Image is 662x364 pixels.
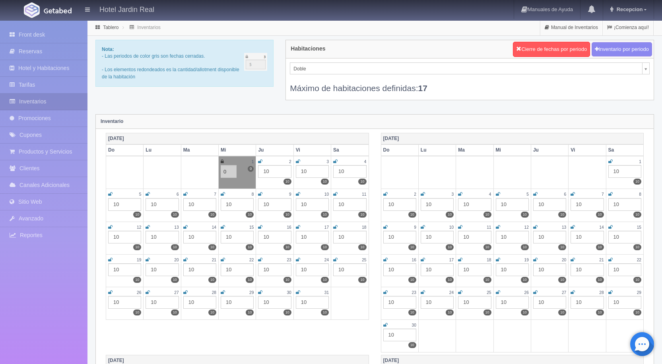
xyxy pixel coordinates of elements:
small: 14 [599,225,604,230]
small: 18 [362,225,366,230]
small: 5 [526,192,529,197]
label: 10 [633,277,641,283]
div: 10 [571,263,604,276]
label: 10 [133,244,141,250]
div: 10 [333,231,366,243]
th: Do [106,144,144,156]
small: 12 [137,225,141,230]
small: 10 [449,225,454,230]
small: 20 [174,258,179,262]
div: 10 [421,296,454,309]
small: 11 [487,225,491,230]
label: 10 [171,244,179,250]
small: 29 [637,290,641,295]
small: 15 [249,225,254,230]
div: 10 [496,231,529,243]
label: 10 [358,212,366,218]
small: 19 [524,258,529,262]
label: 10 [133,277,141,283]
div: 10 [533,296,566,309]
div: 10 [108,263,141,276]
small: 2 [414,192,416,197]
div: 10 [221,296,254,309]
small: 28 [212,290,216,295]
small: 18 [487,258,491,262]
th: Mi [219,144,256,156]
small: 19 [137,258,141,262]
div: 10 [146,296,179,309]
label: 10 [408,212,416,218]
label: 10 [408,309,416,315]
label: 10 [446,277,454,283]
small: 25 [362,258,366,262]
label: 10 [596,212,604,218]
th: Ju [256,144,293,156]
label: 10 [521,212,529,218]
small: 6 [564,192,567,197]
label: 10 [283,212,291,218]
label: 10 [558,309,566,315]
small: 27 [562,290,566,295]
label: 10 [558,277,566,283]
div: 10 [183,198,216,211]
small: 17 [324,225,329,230]
div: 10 [296,198,329,211]
label: 10 [483,212,491,218]
label: 10 [321,309,329,315]
small: 16 [412,258,416,262]
small: 31 [324,290,329,295]
label: 10 [483,244,491,250]
small: 1 [639,160,641,164]
div: 10 [383,263,416,276]
small: 12 [524,225,529,230]
div: 10 [296,165,329,178]
small: 3 [326,160,329,164]
small: 7 [602,192,604,197]
th: Do [381,144,418,156]
small: 24 [324,258,329,262]
button: Inventario por periodo [592,42,652,57]
th: Ju [531,144,568,156]
div: 10 [146,198,179,211]
b: 17 [418,84,427,93]
div: 10 [421,263,454,276]
small: 2 [289,160,291,164]
small: 21 [212,258,216,262]
small: 22 [637,258,641,262]
th: [DATE] [106,133,369,144]
label: 10 [596,244,604,250]
small: 23 [287,258,291,262]
div: 10 [496,263,529,276]
div: 10 [183,263,216,276]
div: 10 [458,231,491,243]
th: Sa [331,144,369,156]
label: 10 [558,212,566,218]
label: 10 [633,179,641,185]
div: 10 [183,231,216,243]
div: 10 [333,198,366,211]
div: 10 [458,198,491,211]
small: 22 [249,258,254,262]
div: 10 [533,198,566,211]
small: 4 [489,192,491,197]
label: 10 [521,277,529,283]
label: 10 [171,277,179,283]
th: Mi [493,144,531,156]
small: 20 [562,258,566,262]
small: 4 [364,160,367,164]
div: 10 [571,296,604,309]
small: 7 [214,192,216,197]
small: 6 [177,192,179,197]
label: 10 [283,309,291,315]
div: 10 [146,231,179,243]
th: Lu [418,144,456,156]
img: Getabed [24,2,40,18]
label: 10 [446,212,454,218]
div: 10 [258,296,291,309]
label: 10 [483,309,491,315]
small: 3 [452,192,454,197]
label: 10 [408,342,416,348]
small: 9 [289,192,291,197]
small: 28 [599,290,604,295]
div: 10 [258,198,291,211]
